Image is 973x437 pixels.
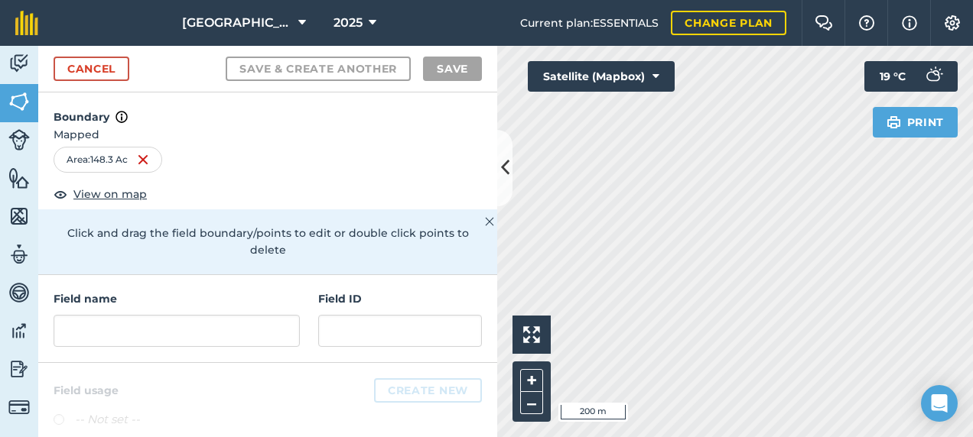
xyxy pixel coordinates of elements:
img: svg+xml;base64,PD94bWwgdmVyc2lvbj0iMS4wIiBlbmNvZGluZz0idXRmLTgiPz4KPCEtLSBHZW5lcmF0b3I6IEFkb2JlIE... [918,61,949,92]
button: Satellite (Mapbox) [528,61,675,92]
h4: Boundary [38,92,497,126]
p: Click and drag the field boundary/points to edit or double click points to delete [54,225,482,259]
img: svg+xml;base64,PHN2ZyB4bWxucz0iaHR0cDovL3d3dy53My5vcmcvMjAwMC9zdmciIHdpZHRoPSIxNiIgaGVpZ2h0PSIyNC... [137,151,149,169]
button: + [520,369,543,392]
button: Save [423,57,482,81]
img: svg+xml;base64,PD94bWwgdmVyc2lvbj0iMS4wIiBlbmNvZGluZz0idXRmLTgiPz4KPCEtLSBHZW5lcmF0b3I6IEFkb2JlIE... [8,52,30,75]
img: svg+xml;base64,PHN2ZyB4bWxucz0iaHR0cDovL3d3dy53My5vcmcvMjAwMC9zdmciIHdpZHRoPSI1NiIgaGVpZ2h0PSI2MC... [8,167,30,189]
a: Cancel [54,57,129,81]
img: fieldmargin Logo [15,11,38,35]
img: A cog icon [943,15,962,31]
img: svg+xml;base64,PD94bWwgdmVyc2lvbj0iMS4wIiBlbmNvZGluZz0idXRmLTgiPz4KPCEtLSBHZW5lcmF0b3I6IEFkb2JlIE... [8,397,30,418]
img: svg+xml;base64,PD94bWwgdmVyc2lvbj0iMS4wIiBlbmNvZGluZz0idXRmLTgiPz4KPCEtLSBHZW5lcmF0b3I6IEFkb2JlIE... [8,319,30,342]
span: [GEOGRAPHIC_DATA] [182,14,292,32]
button: View on map [54,185,147,203]
img: svg+xml;base64,PD94bWwgdmVyc2lvbj0iMS4wIiBlbmNvZGluZz0idXRmLTgiPz4KPCEtLSBHZW5lcmF0b3I6IEFkb2JlIE... [8,358,30,380]
img: svg+xml;base64,PHN2ZyB4bWxucz0iaHR0cDovL3d3dy53My5vcmcvMjAwMC9zdmciIHdpZHRoPSIxNyIgaGVpZ2h0PSIxNy... [902,14,917,32]
img: svg+xml;base64,PHN2ZyB4bWxucz0iaHR0cDovL3d3dy53My5vcmcvMjAwMC9zdmciIHdpZHRoPSIxOCIgaGVpZ2h0PSIyNC... [54,185,67,203]
img: svg+xml;base64,PHN2ZyB4bWxucz0iaHR0cDovL3d3dy53My5vcmcvMjAwMC9zdmciIHdpZHRoPSIxOSIgaGVpZ2h0PSIyNC... [887,113,901,131]
span: Mapped [38,126,497,143]
a: Change plan [671,11,786,35]
img: svg+xml;base64,PHN2ZyB4bWxucz0iaHR0cDovL3d3dy53My5vcmcvMjAwMC9zdmciIHdpZHRoPSIxNyIgaGVpZ2h0PSIxNy... [116,108,128,126]
div: Area : 148.3 Ac [54,147,162,173]
img: svg+xml;base64,PD94bWwgdmVyc2lvbj0iMS4wIiBlbmNvZGluZz0idXRmLTgiPz4KPCEtLSBHZW5lcmF0b3I6IEFkb2JlIE... [8,129,30,151]
img: svg+xml;base64,PD94bWwgdmVyc2lvbj0iMS4wIiBlbmNvZGluZz0idXRmLTgiPz4KPCEtLSBHZW5lcmF0b3I6IEFkb2JlIE... [8,243,30,266]
img: svg+xml;base64,PHN2ZyB4bWxucz0iaHR0cDovL3d3dy53My5vcmcvMjAwMC9zdmciIHdpZHRoPSI1NiIgaGVpZ2h0PSI2MC... [8,205,30,228]
img: Four arrows, one pointing top left, one top right, one bottom right and the last bottom left [523,326,540,343]
span: View on map [73,186,147,202]
span: Current plan : ESSENTIALS [520,15,659,31]
span: 2025 [334,14,363,32]
img: A question mark icon [857,15,876,31]
button: 19 °C [864,61,958,92]
img: svg+xml;base64,PHN2ZyB4bWxucz0iaHR0cDovL3d3dy53My5vcmcvMjAwMC9zdmciIHdpZHRoPSI1NiIgaGVpZ2h0PSI2MC... [8,90,30,113]
img: svg+xml;base64,PD94bWwgdmVyc2lvbj0iMS4wIiBlbmNvZGluZz0idXRmLTgiPz4KPCEtLSBHZW5lcmF0b3I6IEFkb2JlIE... [8,281,30,304]
span: 19 ° C [880,61,906,92]
div: Open Intercom Messenger [921,385,958,422]
button: – [520,392,543,414]
img: Two speech bubbles overlapping with the left bubble in the forefront [815,15,833,31]
button: Print [873,107,958,138]
button: Save & Create Another [226,57,411,81]
h4: Field name [54,290,300,307]
h4: Field ID [318,290,482,307]
img: svg+xml;base64,PHN2ZyB4bWxucz0iaHR0cDovL3d3dy53My5vcmcvMjAwMC9zdmciIHdpZHRoPSIyMiIgaGVpZ2h0PSIzMC... [485,212,494,231]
